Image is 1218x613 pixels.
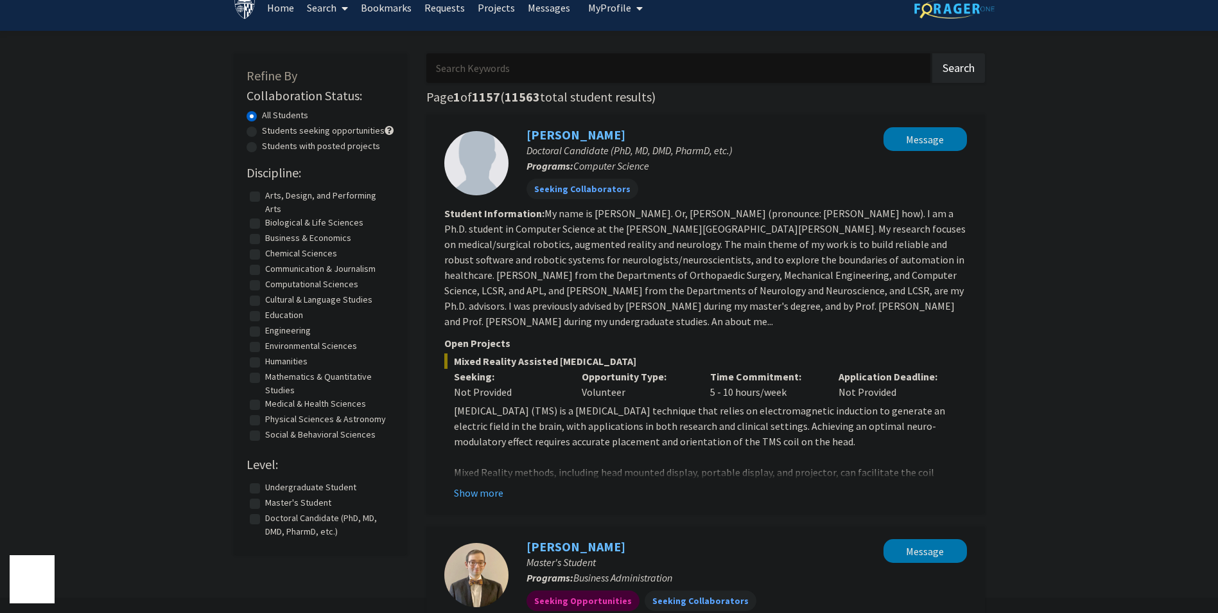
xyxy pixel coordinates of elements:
label: Humanities [265,355,308,368]
div: Not Provided [454,384,563,400]
span: 1 [453,89,460,105]
h2: Level: [247,457,394,472]
b: Programs: [526,571,573,584]
mat-chip: Seeking Opportunities [526,591,639,611]
input: Search Keywords [426,53,930,83]
label: Doctoral Candidate (PhD, MD, DMD, PharmD, etc.) [265,511,391,538]
label: Students seeking opportunities [262,124,385,138]
span: Refine By [247,67,297,84]
p: Mixed Reality methods, including head mounted display, portable display, and projector, can facil... [454,465,967,495]
label: Chemical Sciences [265,247,337,260]
span: 11563 [505,89,540,105]
iframe: Chat [10,555,55,603]
label: Education [265,308,303,322]
label: Engineering [265,324,311,337]
label: Master's Student [265,496,331,510]
label: Physical Sciences & Astronomy [265,413,386,426]
p: Seeking: [454,369,563,384]
label: Social & Behavioral Sciences [265,428,376,441]
button: Message Andrew Michaelson [883,539,967,563]
button: Search [932,53,985,83]
div: Volunteer [572,369,700,400]
b: Programs: [526,159,573,172]
mat-chip: Seeking Collaborators [526,179,638,199]
fg-read-more: My name is [PERSON_NAME]. Or, [PERSON_NAME] (pronounce: [PERSON_NAME] how). I am a Ph.D. student ... [444,207,966,328]
button: Show more [454,485,503,501]
mat-chip: Seeking Collaborators [645,591,756,611]
label: Business & Economics [265,231,351,245]
label: Mathematics & Quantitative Studies [265,370,391,397]
p: Opportunity Type: [582,369,691,384]
h2: Discipline: [247,165,394,181]
span: Mixed Reality Assisted [MEDICAL_DATA] [444,353,967,369]
label: All Students [262,109,308,122]
button: Message Yihao Liu [883,127,967,151]
p: Application Deadline: [839,369,948,384]
span: Master's Student [526,556,596,569]
a: [PERSON_NAME] [526,127,625,143]
div: Not Provided [829,369,957,400]
span: Business Administration [573,571,672,584]
div: 5 - 10 hours/week [700,369,829,400]
label: Communication & Journalism [265,262,376,276]
p: Time Commitment: [710,369,819,384]
h2: Collaboration Status: [247,88,394,103]
label: Cultural & Language Studies [265,293,372,306]
a: [PERSON_NAME] [526,538,625,555]
span: Computer Science [573,159,649,172]
label: Medical & Health Sciences [265,397,366,411]
label: Biological & Life Sciences [265,216,363,229]
label: Undergraduate Student [265,481,356,494]
span: 1157 [472,89,500,105]
label: Computational Sciences [265,278,358,291]
label: Students with posted projects [262,139,380,153]
b: Student Information: [444,207,544,220]
label: Environmental Sciences [265,339,357,353]
span: Doctoral Candidate (PhD, MD, DMD, PharmD, etc.) [526,144,733,157]
span: My Profile [588,1,631,14]
h1: Page of ( total student results) [426,89,985,105]
span: [MEDICAL_DATA] (TMS) is a [MEDICAL_DATA] technique that relies on electromagnetic induction to ge... [454,404,945,448]
label: Arts, Design, and Performing Arts [265,189,391,216]
span: Open Projects [444,337,510,350]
